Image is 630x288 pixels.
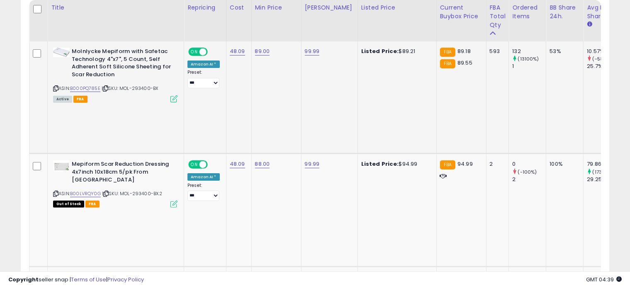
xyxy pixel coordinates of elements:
[187,70,220,88] div: Preset:
[361,160,399,168] b: Listed Price:
[189,161,199,168] span: ON
[440,160,455,169] small: FBA
[230,47,245,56] a: 48.09
[8,276,39,283] strong: Copyright
[85,201,100,208] span: FBA
[518,169,537,175] small: (-100%)
[550,160,577,168] div: 100%
[51,3,180,12] div: Title
[587,63,620,70] div: 25.7%
[8,276,144,284] div: seller snap | |
[255,47,270,56] a: 89.00
[187,3,223,12] div: Repricing
[512,3,542,21] div: Ordered Items
[102,85,158,92] span: | SKU: MOL-293400-BX
[255,160,270,168] a: 88.00
[361,48,430,55] div: $89.21
[207,161,220,168] span: OFF
[512,160,546,168] div: 0
[587,176,620,183] div: 29.25%
[457,47,471,55] span: 89.18
[361,47,399,55] b: Listed Price:
[512,48,546,55] div: 132
[187,183,220,201] div: Preset:
[73,96,88,103] span: FBA
[586,276,622,283] span: 2025-08-18 04:39 GMT
[102,190,163,197] span: | SKU: MOL-293400-BX.2
[230,3,248,12] div: Cost
[53,48,70,57] img: 31Z4js7w4EL._SL40_.jpg
[70,190,101,197] a: B00LVRQY0G
[189,48,199,56] span: ON
[593,56,615,62] small: (-58.87%)
[207,48,220,56] span: OFF
[53,160,178,206] div: ASIN:
[587,21,592,28] small: Avg BB Share.
[587,160,620,168] div: 79.86%
[305,47,320,56] a: 99.99
[490,160,503,168] div: 2
[361,3,433,12] div: Listed Price
[440,3,483,21] div: Current Buybox Price
[53,160,70,172] img: 31ybiWQox0L._SL40_.jpg
[53,96,72,103] span: All listings currently available for purchase on Amazon
[512,63,546,70] div: 1
[593,169,615,175] small: (173.03%)
[440,59,455,68] small: FBA
[305,3,354,12] div: [PERSON_NAME]
[457,59,472,67] span: 89.55
[550,48,577,55] div: 53%
[107,276,144,283] a: Privacy Policy
[70,85,100,92] a: B000PQ785E
[490,3,506,29] div: FBA Total Qty
[255,3,298,12] div: Min Price
[361,160,430,168] div: $94.99
[230,160,245,168] a: 48.09
[72,48,173,80] b: Molnlycke Mepiform with Safetac Technology 4"x7", 5 Count, Self Adherent Soft Silicone Sheeting f...
[440,48,455,57] small: FBA
[305,160,320,168] a: 99.99
[187,61,220,68] div: Amazon AI *
[71,276,106,283] a: Terms of Use
[53,48,178,102] div: ASIN:
[72,160,173,186] b: Mepiform Scar Reduction Dressing 4x7inch 10x18cm 5/pk From [GEOGRAPHIC_DATA]
[550,3,580,21] div: BB Share 24h.
[53,201,84,208] span: All listings that are currently out of stock and unavailable for purchase on Amazon
[587,48,620,55] div: 10.57%
[512,176,546,183] div: 2
[490,48,503,55] div: 593
[518,56,539,62] small: (13100%)
[187,173,220,181] div: Amazon AI *
[587,3,617,21] div: Avg BB Share
[457,160,473,168] span: 94.99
